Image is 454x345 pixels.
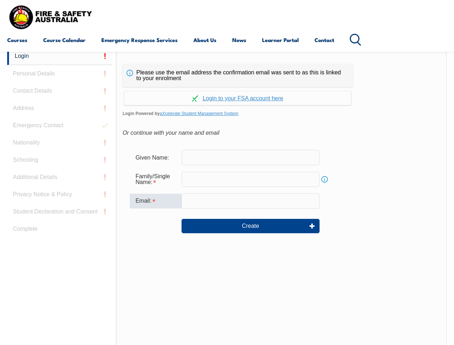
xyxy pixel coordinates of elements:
div: Please use the email address the confirmation email was sent to as this is linked to your enrolment [123,64,353,87]
div: Family/Single Name is required. [130,170,182,189]
div: Given Name: [130,151,182,164]
a: Emergency Response Services [101,31,178,49]
a: News [232,31,246,49]
button: Create [182,219,320,233]
a: Courses [7,31,27,49]
span: Login Powered by [123,108,440,119]
div: Or continue with your name and email [123,128,440,138]
a: Info [320,174,330,184]
a: About Us [193,31,216,49]
a: Contact [315,31,334,49]
img: Log in withaxcelerate [192,95,198,102]
a: Login [7,47,112,65]
div: Email is required. [130,194,182,208]
a: aXcelerate Student Management System [160,111,238,116]
a: Course Calendar [43,31,86,49]
a: Learner Portal [262,31,299,49]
